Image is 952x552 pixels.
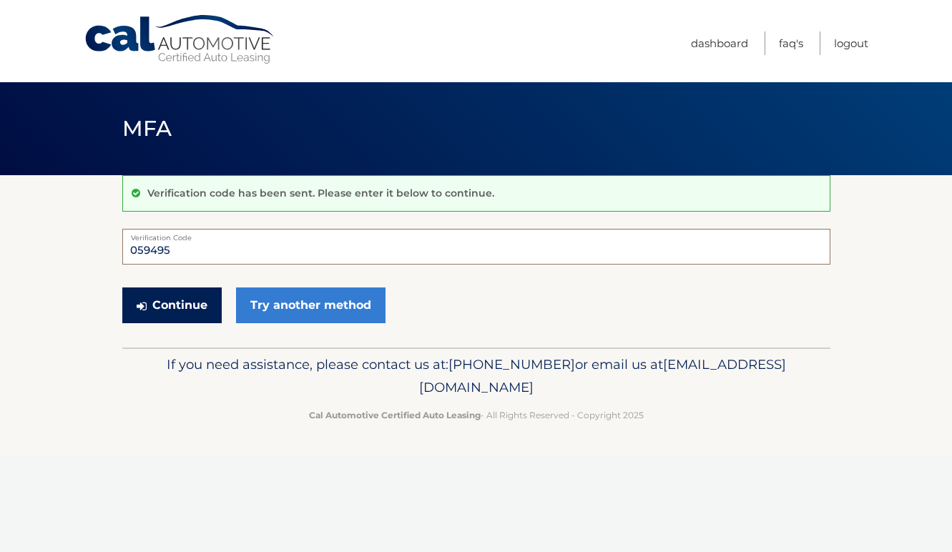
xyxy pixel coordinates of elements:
[84,14,277,65] a: Cal Automotive
[122,287,222,323] button: Continue
[834,31,868,55] a: Logout
[419,356,786,395] span: [EMAIL_ADDRESS][DOMAIN_NAME]
[448,356,575,373] span: [PHONE_NUMBER]
[147,187,494,199] p: Verification code has been sent. Please enter it below to continue.
[122,229,830,265] input: Verification Code
[122,115,172,142] span: MFA
[132,408,821,423] p: - All Rights Reserved - Copyright 2025
[309,410,481,420] strong: Cal Automotive Certified Auto Leasing
[691,31,748,55] a: Dashboard
[779,31,803,55] a: FAQ's
[132,353,821,399] p: If you need assistance, please contact us at: or email us at
[236,287,386,323] a: Try another method
[122,229,830,240] label: Verification Code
